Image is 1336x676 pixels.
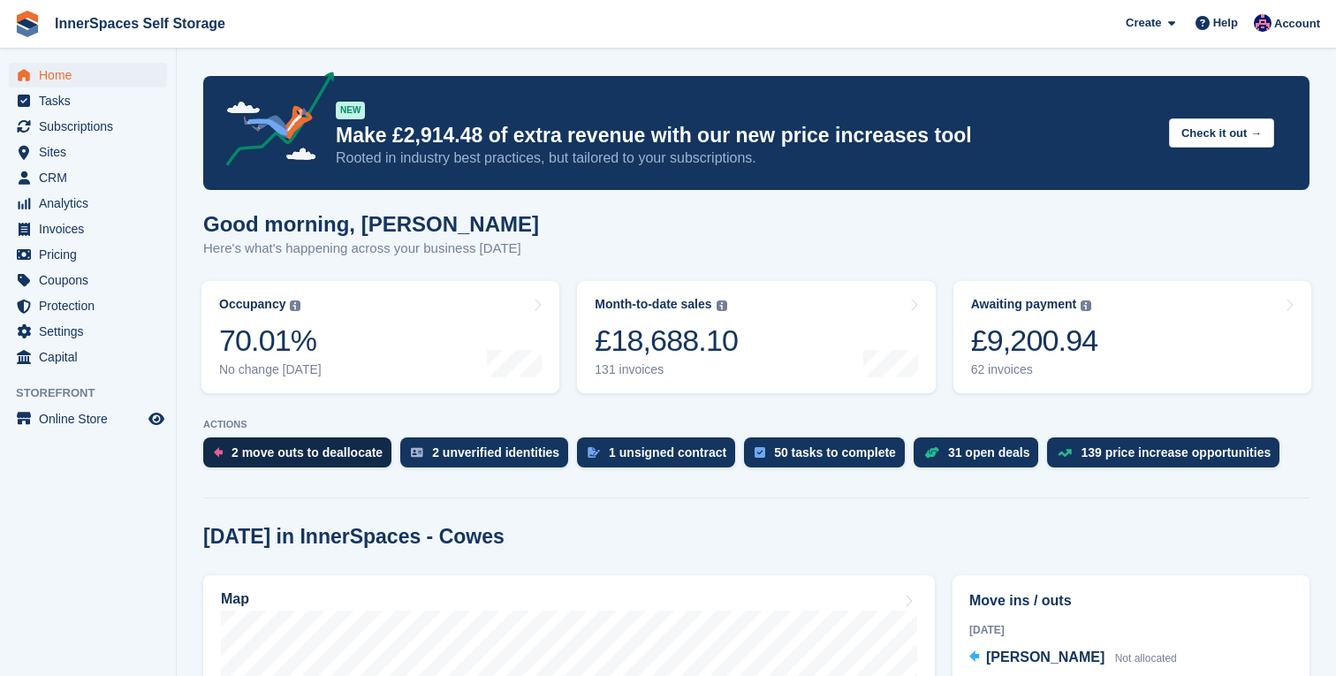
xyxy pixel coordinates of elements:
div: NEW [336,102,365,119]
a: 139 price increase opportunities [1047,437,1288,476]
div: No change [DATE] [219,362,322,377]
a: menu [9,242,167,267]
span: Analytics [39,191,145,216]
img: price-adjustments-announcement-icon-8257ccfd72463d97f412b2fc003d46551f7dbcb40ab6d574587a9cd5c0d94... [211,72,335,172]
span: [PERSON_NAME] [986,649,1104,665]
button: Check it out → [1169,118,1274,148]
span: CRM [39,165,145,190]
span: Account [1274,15,1320,33]
span: Invoices [39,216,145,241]
a: 1 unsigned contract [577,437,744,476]
a: menu [9,319,167,344]
div: 1 unsigned contract [609,445,726,460]
a: menu [9,268,167,292]
div: Month-to-date sales [595,297,711,312]
img: deal-1b604bf984904fb50ccaf53a9ad4b4a5d6e5aea283cecdc64d6e3604feb123c2.svg [924,446,939,459]
a: menu [9,345,167,369]
a: menu [9,216,167,241]
div: 62 invoices [971,362,1098,377]
span: Capital [39,345,145,369]
span: Online Store [39,406,145,431]
div: 2 unverified identities [432,445,559,460]
span: Sites [39,140,145,164]
div: 2 move outs to deallocate [232,445,383,460]
img: icon-info-grey-7440780725fd019a000dd9b08b2336e03edf1995a4989e88bcd33f0948082b44.svg [717,300,727,311]
div: 31 open deals [948,445,1030,460]
h1: Good morning, [PERSON_NAME] [203,212,539,236]
span: Subscriptions [39,114,145,139]
img: task-75834270c22a3079a89374b754ae025e5fb1db73e45f91037f5363f120a921f8.svg [755,447,765,458]
div: [DATE] [969,622,1293,638]
a: 50 tasks to complete [744,437,914,476]
span: Create [1126,14,1161,32]
a: menu [9,191,167,216]
h2: Map [221,591,249,607]
a: InnerSpaces Self Storage [48,9,232,38]
a: Occupancy 70.01% No change [DATE] [201,281,559,393]
span: Home [39,63,145,87]
div: 50 tasks to complete [774,445,896,460]
a: [PERSON_NAME] Not allocated [969,647,1177,670]
span: Storefront [16,384,176,402]
div: Occupancy [219,297,285,312]
img: verify_identity-adf6edd0f0f0b5bbfe63781bf79b02c33cf7c696d77639b501bdc392416b5a36.svg [411,447,423,458]
span: Coupons [39,268,145,292]
span: Settings [39,319,145,344]
a: 2 move outs to deallocate [203,437,400,476]
div: £18,688.10 [595,323,738,359]
img: Dominic Hampson [1254,14,1271,32]
a: menu [9,88,167,113]
img: icon-info-grey-7440780725fd019a000dd9b08b2336e03edf1995a4989e88bcd33f0948082b44.svg [290,300,300,311]
a: menu [9,406,167,431]
p: Rooted in industry best practices, but tailored to your subscriptions. [336,148,1155,168]
img: stora-icon-8386f47178a22dfd0bd8f6a31ec36ba5ce8667c1dd55bd0f319d3a0aa187defe.svg [14,11,41,37]
span: Tasks [39,88,145,113]
img: contract_signature_icon-13c848040528278c33f63329250d36e43548de30e8caae1d1a13099fd9432cc5.svg [588,447,600,458]
p: ACTIONS [203,419,1309,430]
div: 139 price increase opportunities [1081,445,1271,460]
a: 31 open deals [914,437,1048,476]
div: 131 invoices [595,362,738,377]
a: menu [9,114,167,139]
div: Awaiting payment [971,297,1077,312]
span: Help [1213,14,1238,32]
img: move_outs_to_deallocate_icon-f764333ba52eb49d3ac5e1228854f67142a1ed5810a6f6cc68b1a99e826820c5.svg [214,447,223,458]
a: Preview store [146,408,167,429]
div: 70.01% [219,323,322,359]
span: Pricing [39,242,145,267]
a: Awaiting payment £9,200.94 62 invoices [953,281,1311,393]
img: price_increase_opportunities-93ffe204e8149a01c8c9dc8f82e8f89637d9d84a8eef4429ea346261dce0b2c0.svg [1058,449,1072,457]
a: menu [9,165,167,190]
div: £9,200.94 [971,323,1098,359]
p: Make £2,914.48 of extra revenue with our new price increases tool [336,123,1155,148]
a: menu [9,293,167,318]
a: menu [9,63,167,87]
a: menu [9,140,167,164]
p: Here's what's happening across your business [DATE] [203,239,539,259]
span: Protection [39,293,145,318]
img: icon-info-grey-7440780725fd019a000dd9b08b2336e03edf1995a4989e88bcd33f0948082b44.svg [1081,300,1091,311]
span: Not allocated [1115,652,1177,665]
h2: [DATE] in InnerSpaces - Cowes [203,525,505,549]
a: Month-to-date sales £18,688.10 131 invoices [577,281,935,393]
a: 2 unverified identities [400,437,577,476]
h2: Move ins / outs [969,590,1293,611]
